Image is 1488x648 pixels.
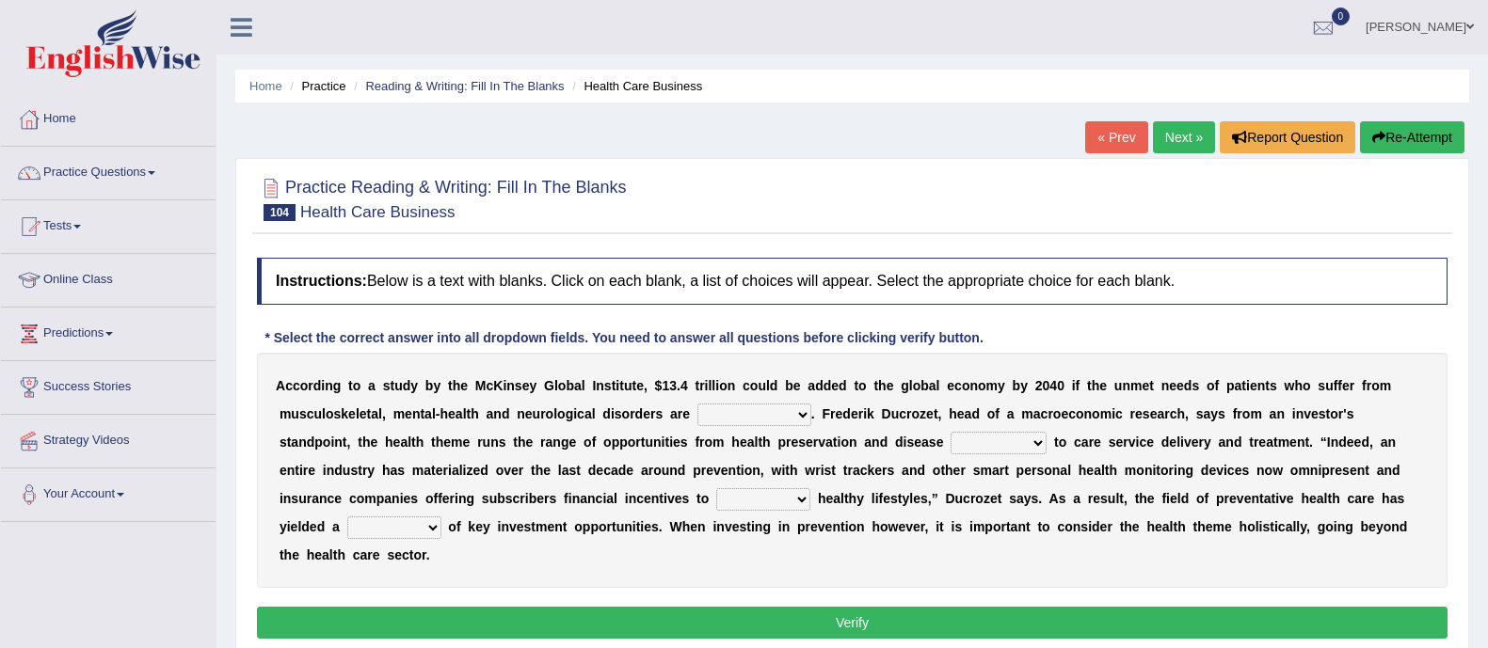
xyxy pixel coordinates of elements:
[432,406,436,421] b: l
[1218,406,1225,421] b: s
[448,378,453,393] b: t
[616,378,619,393] b: i
[712,378,715,393] b: l
[293,378,300,393] b: c
[573,406,577,421] b: i
[1215,378,1220,393] b: f
[1250,406,1261,421] b: m
[643,406,650,421] b: e
[962,378,970,393] b: o
[1270,378,1277,393] b: s
[370,435,377,450] b: e
[378,406,382,421] b: l
[969,378,978,393] b: n
[300,378,309,393] b: o
[695,378,699,393] b: t
[1332,8,1351,25] span: 0
[456,406,463,421] b: a
[1007,406,1015,421] b: a
[913,378,921,393] b: o
[808,378,815,393] b: a
[1242,406,1251,421] b: o
[770,378,778,393] b: d
[882,406,891,421] b: D
[300,203,455,221] small: Health Care Business
[858,378,867,393] b: o
[1164,406,1169,421] b: r
[347,435,351,450] b: ,
[582,378,585,393] b: l
[1161,378,1170,393] b: n
[615,406,622,421] b: s
[411,435,416,450] b: t
[287,435,292,450] b: t
[554,378,558,393] b: l
[403,378,411,393] b: d
[323,435,331,450] b: o
[636,378,644,393] b: e
[515,378,522,393] b: s
[356,406,360,421] b: l
[368,378,376,393] b: a
[1226,378,1235,393] b: p
[878,378,887,393] b: h
[622,406,631,421] b: o
[408,435,411,450] b: l
[901,378,909,393] b: g
[873,378,878,393] b: t
[1304,406,1311,421] b: v
[1285,378,1295,393] b: w
[1057,378,1064,393] b: 0
[1,361,216,408] a: Success Stories
[330,435,334,450] b: i
[971,406,980,421] b: d
[824,378,832,393] b: d
[367,406,372,421] b: t
[920,406,926,421] b: z
[1311,406,1319,421] b: e
[1330,406,1338,421] b: o
[1210,406,1218,421] b: y
[325,378,333,393] b: n
[1192,378,1199,393] b: s
[766,378,770,393] b: l
[522,378,530,393] b: e
[1342,378,1350,393] b: e
[493,378,503,393] b: K
[276,273,367,289] b: Instructions:
[1319,406,1326,421] b: s
[529,378,536,393] b: y
[785,378,793,393] b: b
[592,378,596,393] b: I
[390,378,394,393] b: t
[307,435,315,450] b: d
[998,378,1005,393] b: y
[793,378,801,393] b: e
[1347,406,1354,421] b: s
[1257,378,1266,393] b: n
[1035,378,1043,393] b: 2
[1,93,216,140] a: Home
[831,378,839,393] b: e
[264,204,296,221] span: 104
[1334,378,1338,393] b: f
[1207,378,1215,393] b: o
[1176,378,1184,393] b: e
[619,378,624,393] b: t
[612,378,616,393] b: t
[624,378,632,393] b: u
[420,406,424,421] b: t
[1114,378,1123,393] b: u
[1041,406,1048,421] b: c
[1265,378,1270,393] b: t
[299,406,307,421] b: s
[1296,406,1304,421] b: n
[680,378,688,393] b: 4
[291,435,298,450] b: a
[365,79,564,93] a: Reading & Writing: Fill In The Blanks
[1371,378,1380,393] b: o
[644,378,648,393] b: ,
[708,378,712,393] b: l
[1076,378,1080,393] b: f
[503,378,506,393] b: i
